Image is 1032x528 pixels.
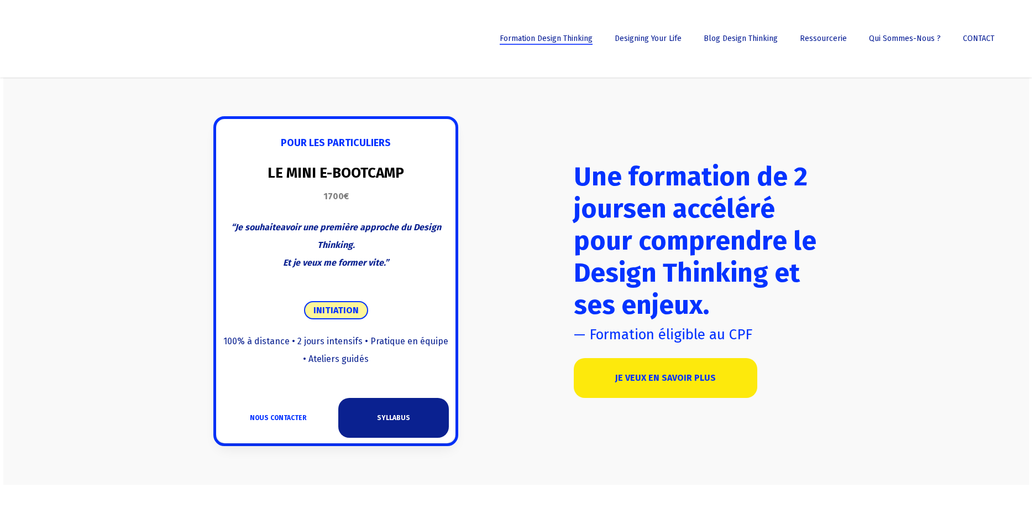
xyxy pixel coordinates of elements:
span: Designing Your Life [615,34,682,43]
span: ” [385,257,389,268]
img: French Future Academy [15,17,132,61]
span: Qui sommes-nous ? [869,34,941,43]
a: Ressourcerie [794,35,852,43]
span: “Je souhaite [231,222,280,232]
a: Blog Design Thinking [698,35,783,43]
span: Ressourcerie [800,34,847,43]
span: POUR LES PARTICULIERS [281,137,391,149]
span: INITIATION [304,301,368,319]
span: Formation Design Thinking [500,34,593,43]
span: en accéléré pour comprendre le Design Thinking et ses enjeux. [574,193,816,321]
a: CONTACT [957,35,1000,43]
span: — Formation éligible au CPF [574,326,752,343]
strong: LE MINI E-BOOTCAMP [268,164,404,182]
a: Designing Your Life [609,35,687,43]
span: Une formation de 2 jours [574,161,808,225]
strong: 1700€ [323,191,349,201]
span: 100% à distance • 2 jours intensifs • Pratique en équipe • Ateliers guidés [223,336,448,364]
a: NOUS CONTACTER [223,398,334,438]
a: SYLLABUS [338,398,449,438]
a: Formation Design Thinking [494,35,598,43]
span: Blog Design Thinking [704,34,778,43]
a: Qui sommes-nous ? [863,35,946,43]
span: CONTACT [963,34,994,43]
span: Et je veux me former vite. [283,257,385,268]
span: avoir une première approche du Design Thinking. [280,222,441,250]
a: JE VEUX EN SAVOIR PLUS [574,358,757,398]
